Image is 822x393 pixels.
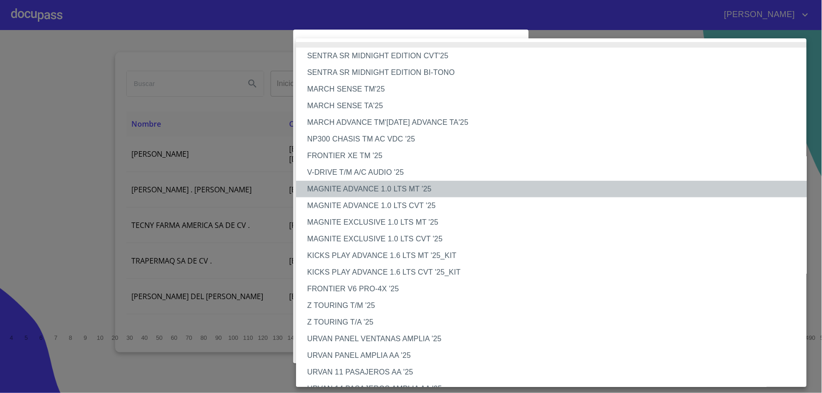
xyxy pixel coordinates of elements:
li: URVAN PANEL VENTANAS AMPLIA '25 [296,331,815,347]
li: SENTRA SR MIDNIGHT EDITION BI-TONO [296,64,815,81]
li: MAGNITE ADVANCE 1.0 LTS MT '25 [296,181,815,197]
li: FRONTIER XE TM '25 [296,147,815,164]
li: MARCH ADVANCE TM'[DATE] ADVANCE TA'25 [296,114,815,131]
li: SENTRA SR MIDNIGHT EDITION CVT'25 [296,48,815,64]
li: MARCH SENSE TA'25 [296,98,815,114]
li: Z TOURING T/A '25 [296,314,815,331]
li: V-DRIVE T/M A/C AUDIO '25 [296,164,815,181]
li: KICKS PLAY ADVANCE 1.6 LTS MT '25_KIT [296,247,815,264]
li: FRONTIER V6 PRO-4X '25 [296,281,815,297]
li: URVAN 11 PASAJEROS AA '25 [296,364,815,381]
li: MAGNITE EXCLUSIVE 1.0 LTS MT '25 [296,214,815,231]
li: NP300 CHASIS TM AC VDC '25 [296,131,815,147]
li: MAGNITE ADVANCE 1.0 LTS CVT '25 [296,197,815,214]
li: KICKS PLAY ADVANCE 1.6 LTS CVT '25_KIT [296,264,815,281]
li: MAGNITE EXCLUSIVE 1.0 LTS CVT '25 [296,231,815,247]
li: URVAN PANEL AMPLIA AA '25 [296,347,815,364]
li: MARCH SENSE TM'25 [296,81,815,98]
li: Z TOURING T/M '25 [296,297,815,314]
